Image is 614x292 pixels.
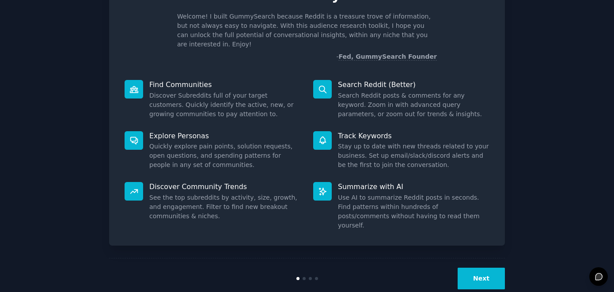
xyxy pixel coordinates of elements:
[149,182,301,191] p: Discover Community Trends
[149,131,301,140] p: Explore Personas
[338,80,489,89] p: Search Reddit (Better)
[338,131,489,140] p: Track Keywords
[149,193,301,221] dd: See the top subreddits by activity, size, growth, and engagement. Filter to find new breakout com...
[338,91,489,119] dd: Search Reddit posts & comments for any keyword. Zoom in with advanced query parameters, or zoom o...
[338,142,489,170] dd: Stay up to date with new threads related to your business. Set up email/slack/discord alerts and ...
[458,268,505,289] button: Next
[149,91,301,119] dd: Discover Subreddits full of your target customers. Quickly identify the active, new, or growing c...
[149,142,301,170] dd: Quickly explore pain points, solution requests, open questions, and spending patterns for people ...
[338,193,489,230] dd: Use AI to summarize Reddit posts in seconds. Find patterns within hundreds of posts/comments with...
[338,53,437,61] a: Fed, GummySearch Founder
[149,80,301,89] p: Find Communities
[338,182,489,191] p: Summarize with AI
[177,12,437,49] p: Welcome! I built GummySearch because Reddit is a treasure trove of information, but not always ea...
[336,52,437,61] div: -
